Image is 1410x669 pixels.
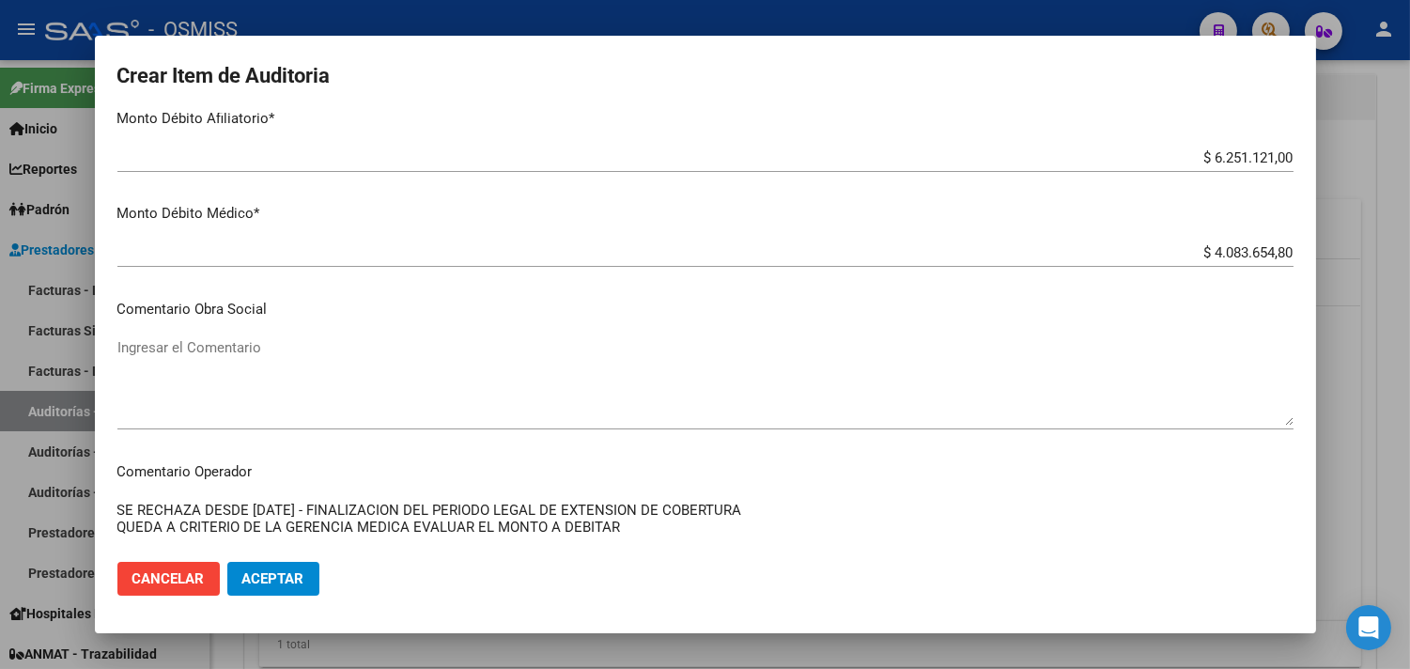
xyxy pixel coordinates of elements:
p: Monto Débito Médico [117,203,1294,225]
p: Comentario Operador [117,461,1294,483]
span: Cancelar [132,570,205,587]
p: Monto Débito Afiliatorio [117,108,1294,130]
div: Open Intercom Messenger [1346,605,1391,650]
p: Comentario Obra Social [117,299,1294,320]
button: Aceptar [227,562,319,596]
span: Aceptar [242,570,304,587]
button: Cancelar [117,562,220,596]
h2: Crear Item de Auditoria [117,58,1294,94]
